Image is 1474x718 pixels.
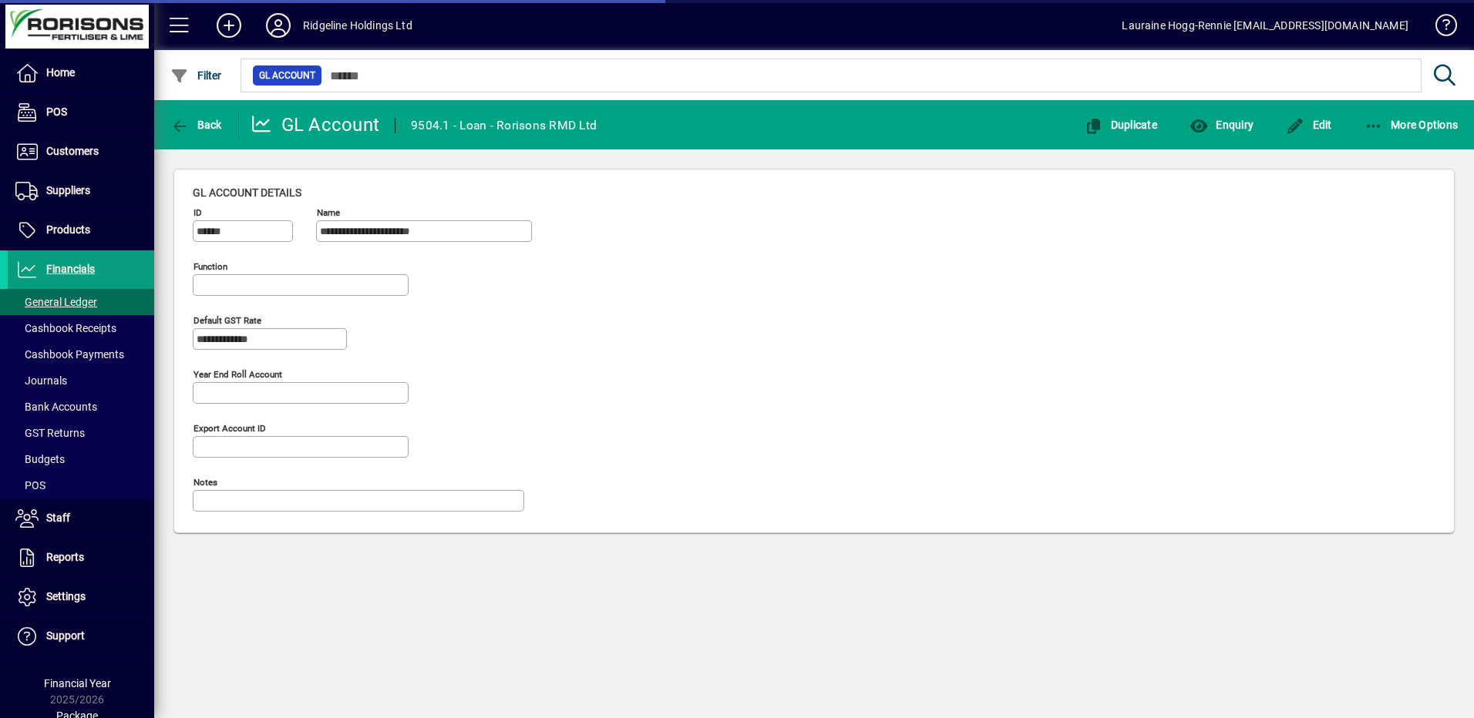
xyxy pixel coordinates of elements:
mat-label: ID [194,207,202,218]
div: Lauraine Hogg-Rennie [EMAIL_ADDRESS][DOMAIN_NAME] [1122,13,1408,38]
span: Budgets [15,453,65,465]
span: Staff [46,512,70,524]
span: Journals [15,374,67,387]
a: Customers [8,133,154,171]
a: Knowledge Base [1424,3,1455,53]
span: Duplicate [1084,119,1157,131]
span: Products [46,223,90,236]
button: Add [204,12,254,39]
span: Financial Year [44,677,111,689]
button: Profile [254,12,303,39]
mat-label: Default GST rate [194,315,261,326]
span: Bank Accounts [15,401,97,413]
a: General Ledger [8,289,154,315]
a: Settings [8,578,154,616]
a: GST Returns [8,420,154,446]
span: More Options [1365,119,1459,131]
mat-label: Name [317,207,340,218]
span: Home [46,66,75,79]
span: Support [46,629,85,642]
span: Filter [170,69,222,82]
button: More Options [1361,111,1462,139]
span: Enquiry [1190,119,1254,131]
a: Reports [8,538,154,577]
button: Edit [1282,111,1336,139]
a: Cashbook Payments [8,341,154,367]
div: 9504.1 - Loan - Rorisons RMD Ltd [411,113,597,138]
span: Back [170,119,222,131]
a: POS [8,93,154,132]
a: POS [8,472,154,498]
mat-label: Notes [194,477,217,488]
span: Customers [46,145,99,157]
button: Back [167,111,226,139]
a: Cashbook Receipts [8,315,154,341]
span: GST Returns [15,427,85,439]
span: POS [15,479,45,492]
a: Suppliers [8,172,154,210]
a: Home [8,54,154,92]
button: Duplicate [1080,111,1161,139]
span: Cashbook Receipts [15,322,116,334]
span: Edit [1286,119,1332,131]
a: Staff [8,499,154,538]
span: Cashbook Payments [15,348,124,361]
button: Filter [167,62,226,89]
mat-label: Function [194,261,227,272]
div: GL Account [251,112,380,137]
span: Reports [46,551,84,563]
span: GL Account [259,68,315,83]
mat-label: Year end roll account [194,369,282,380]
span: Suppliers [46,184,90,196]
a: Support [8,617,154,656]
span: GL account details [193,186,301,199]
app-page-header-button: Back [154,111,239,139]
span: Settings [46,590,86,602]
span: POS [46,106,67,118]
span: Financials [46,263,95,275]
div: Ridgeline Holdings Ltd [303,13,412,38]
button: Enquiry [1186,111,1257,139]
a: Products [8,211,154,250]
span: General Ledger [15,296,97,308]
a: Bank Accounts [8,394,154,420]
mat-label: Export account ID [194,423,266,434]
a: Budgets [8,446,154,472]
a: Journals [8,367,154,394]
